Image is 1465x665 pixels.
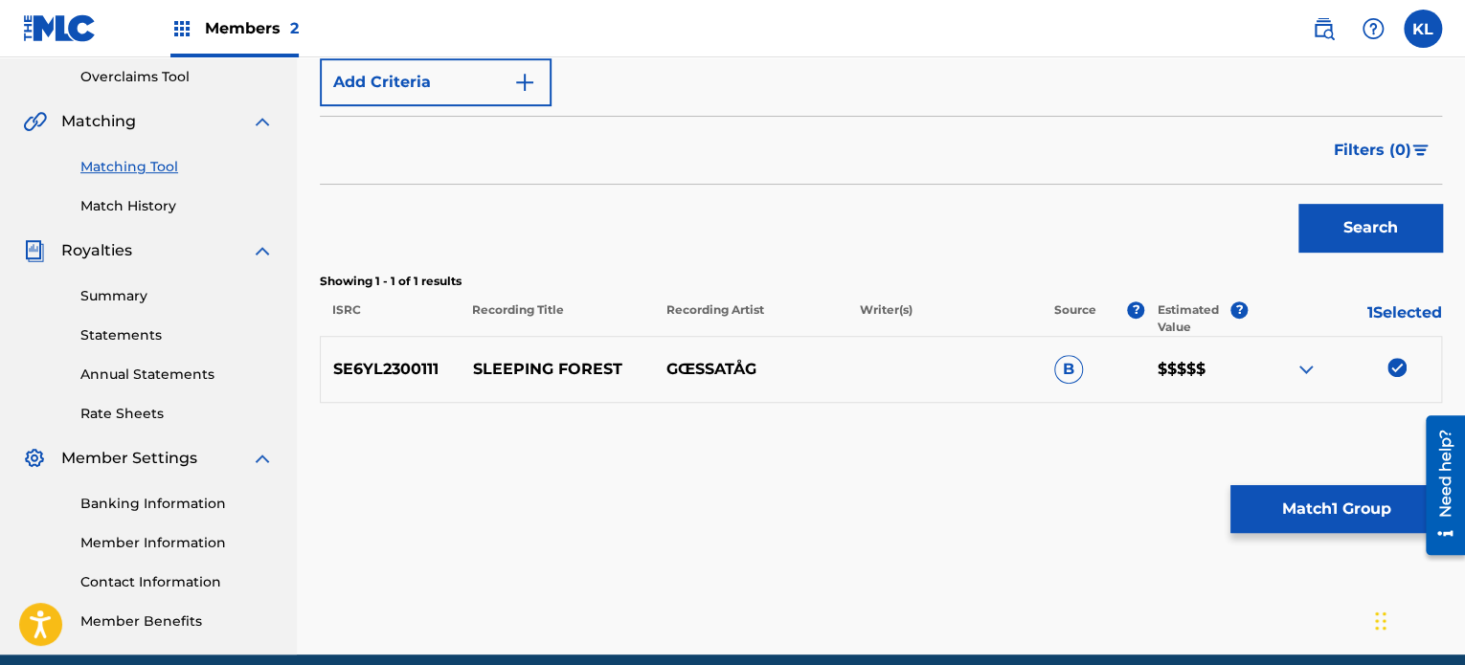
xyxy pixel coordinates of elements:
p: GŒSSATÅG [654,358,847,381]
a: Banking Information [80,494,274,514]
div: Drag [1375,592,1386,650]
iframe: Resource Center [1411,409,1465,563]
span: 2 [290,19,299,37]
p: Recording Title [460,301,654,336]
img: search [1312,17,1335,40]
p: $$$$$ [1144,358,1248,381]
p: ISRC [320,301,460,336]
p: Showing 1 - 1 of 1 results [320,273,1442,290]
a: Summary [80,286,274,306]
img: Matching [23,110,47,133]
p: Recording Artist [653,301,847,336]
a: Rate Sheets [80,404,274,424]
a: Contact Information [80,572,274,592]
img: expand [251,447,274,470]
img: 9d2ae6d4665cec9f34b9.svg [513,71,536,94]
img: MLC Logo [23,14,97,42]
img: Top Rightsholders [170,17,193,40]
button: Search [1298,204,1442,252]
p: SE6YL2300111 [321,358,461,381]
a: Public Search [1304,10,1342,48]
a: Matching Tool [80,157,274,177]
div: User Menu [1404,10,1442,48]
button: Match1 Group [1230,485,1442,533]
img: Royalties [23,239,46,262]
a: Statements [80,325,274,345]
a: Overclaims Tool [80,67,274,87]
p: Estimated Value [1158,301,1231,336]
a: Annual Statements [80,365,274,385]
img: expand [251,110,274,133]
span: Filters ( 0 ) [1334,139,1411,162]
span: ? [1127,301,1144,319]
img: Member Settings [23,447,46,470]
p: 1 Selected [1248,301,1442,336]
img: filter [1412,144,1429,156]
div: Help [1354,10,1392,48]
p: Writer(s) [847,301,1042,336]
span: Matching [61,110,136,133]
p: SLEEPING FOREST [461,358,654,381]
img: help [1362,17,1385,40]
button: Add Criteria [320,58,552,106]
span: ? [1230,301,1248,319]
p: Source [1054,301,1096,336]
iframe: Chat Widget [1369,573,1465,665]
span: B [1054,355,1083,384]
span: Member Settings [61,447,197,470]
img: expand [1295,358,1318,381]
img: expand [251,239,274,262]
span: Royalties [61,239,132,262]
span: Members [205,17,299,39]
a: Member Information [80,533,274,553]
a: Match History [80,196,274,216]
a: Member Benefits [80,611,274,632]
button: Filters (0) [1322,126,1442,174]
img: deselect [1387,358,1407,377]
